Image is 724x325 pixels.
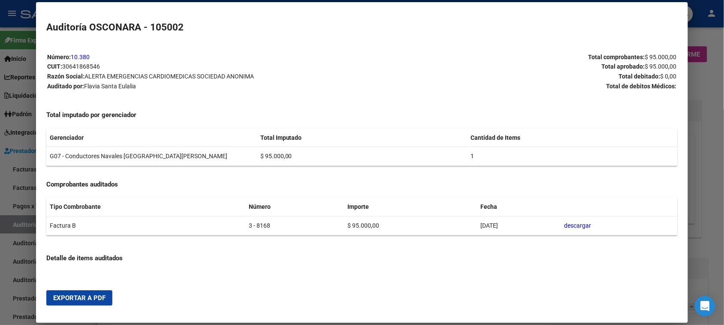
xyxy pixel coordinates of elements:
[245,217,344,235] td: 3 - 8168
[46,129,256,147] th: Gerenciador
[661,73,677,80] span: $ 0,00
[362,72,677,81] p: Total debitado:
[47,52,362,62] p: Número:
[46,147,256,166] td: G07 - Conductores Navales [GEOGRAPHIC_DATA][PERSON_NAME]
[695,296,715,316] div: Open Intercom Messenger
[477,198,561,216] th: Fecha
[46,290,112,306] button: Exportar a PDF
[46,253,677,263] h4: Detalle de items auditados
[62,63,100,70] span: 30641868546
[344,198,477,216] th: Importe
[564,222,591,229] a: descargar
[344,217,477,235] td: $ 95.000,00
[467,147,677,166] td: 1
[477,217,561,235] td: [DATE]
[46,180,677,190] h4: Comprobantes auditados
[245,198,344,216] th: Número
[84,83,136,90] span: Flavia Santa Eulalia
[47,81,362,91] p: Auditado por:
[46,110,677,120] h4: Total imputado por gerenciador
[362,52,677,62] p: Total comprobantes:
[46,198,245,216] th: Tipo Combrobante
[46,20,677,35] h2: Auditoría OSCONARA - 105002
[257,129,467,147] th: Total Imputado
[84,73,254,80] span: ALERTA EMERGENCIAS CARDIOMEDICAS SOCIEDAD ANONIMA
[645,63,677,70] span: $ 95.000,00
[53,294,106,302] span: Exportar a PDF
[47,62,362,72] p: CUIT:
[46,217,245,235] td: Factura B
[257,147,467,166] td: $ 95.000,00
[467,129,677,147] th: Cantidad de Items
[71,54,90,60] a: 10.380
[362,81,677,91] p: Total de debitos Médicos:
[362,62,677,72] p: Total aprobado:
[645,54,677,60] span: $ 95.000,00
[47,72,362,81] p: Razón Social:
